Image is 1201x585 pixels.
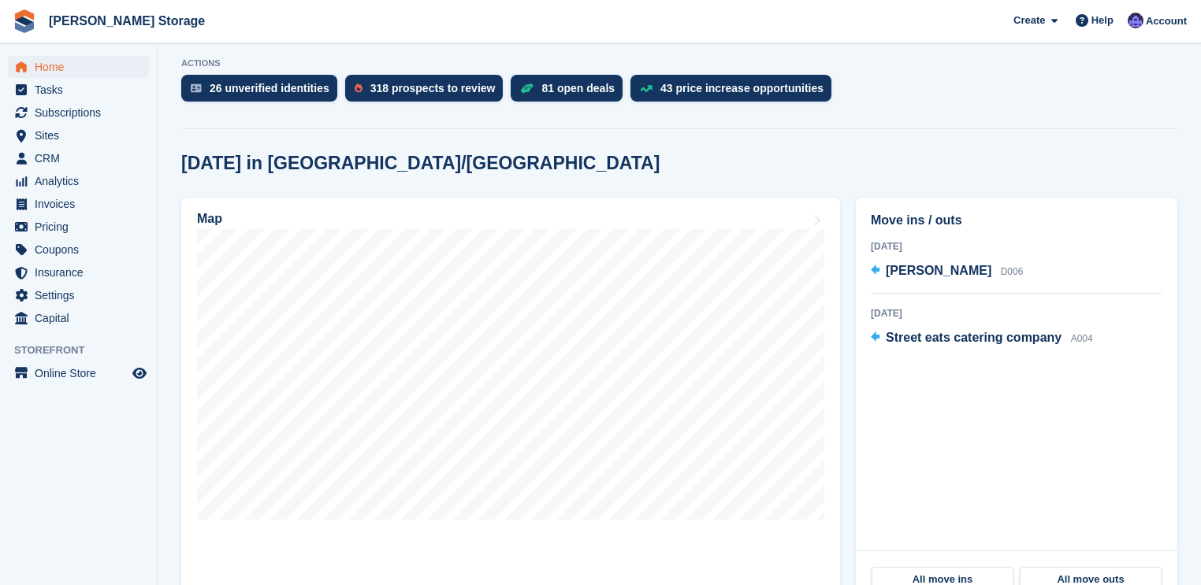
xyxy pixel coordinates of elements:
[8,362,149,384] a: menu
[35,147,129,169] span: CRM
[181,75,345,109] a: 26 unverified identities
[35,307,129,329] span: Capital
[1013,13,1045,28] span: Create
[8,216,149,238] a: menu
[8,261,149,283] a: menu
[35,56,129,78] span: Home
[345,75,511,109] a: 318 prospects to review
[8,307,149,329] a: menu
[210,82,329,94] div: 26 unverified identities
[1071,333,1093,344] span: A004
[1146,13,1187,29] span: Account
[511,75,630,109] a: 81 open deals
[640,85,653,92] img: price_increase_opportunities-93ffe204e8149a01c8c9dc8f82e8f89637d9d84a8eef4429ea346261dce0b2c0.svg
[35,362,129,384] span: Online Store
[8,79,149,101] a: menu
[8,284,149,306] a: menu
[181,58,1177,68] p: ACTIONS
[191,83,202,93] img: verify_identity-adf6edd0f0f0b5bbfe63781bf79b02c33cf7c696d77639b501bdc392416b5a36.svg
[35,216,129,238] span: Pricing
[1091,13,1114,28] span: Help
[871,211,1162,230] h2: Move ins / outs
[13,9,36,33] img: stora-icon-8386f47178a22dfd0bd8f6a31ec36ba5ce8667c1dd55bd0f319d3a0aa187defe.svg
[35,239,129,261] span: Coupons
[8,124,149,146] a: menu
[35,79,129,101] span: Tasks
[8,102,149,124] a: menu
[1128,13,1143,28] img: Tim Sinnott
[370,82,496,94] div: 318 prospects to review
[541,82,615,94] div: 81 open deals
[8,239,149,261] a: menu
[35,284,129,306] span: Settings
[197,212,222,226] h2: Map
[8,56,149,78] a: menu
[886,264,991,277] span: [PERSON_NAME]
[1001,266,1024,277] span: D006
[871,328,1093,349] a: Street eats catering company A004
[660,82,824,94] div: 43 price increase opportunities
[8,170,149,192] a: menu
[43,8,211,34] a: [PERSON_NAME] Storage
[355,83,363,93] img: prospect-51fa495bee0391a8d652442698ab0144808aea92771e9ea1ae160a38d050c398.svg
[630,75,839,109] a: 43 price increase opportunities
[35,124,129,146] span: Sites
[130,364,149,383] a: Preview store
[14,342,157,358] span: Storefront
[871,261,1023,282] a: [PERSON_NAME] D006
[520,83,534,94] img: deal-1b604bf984904fb50ccaf53a9ad4b4a5d6e5aea283cecdc64d6e3604feb123c2.svg
[35,193,129,215] span: Invoices
[35,170,129,192] span: Analytics
[35,261,129,283] span: Insurance
[35,102,129,124] span: Subscriptions
[181,153,660,174] h2: [DATE] in [GEOGRAPHIC_DATA]/[GEOGRAPHIC_DATA]
[871,239,1162,254] div: [DATE]
[871,306,1162,320] div: [DATE]
[886,331,1062,344] span: Street eats catering company
[8,193,149,215] a: menu
[8,147,149,169] a: menu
